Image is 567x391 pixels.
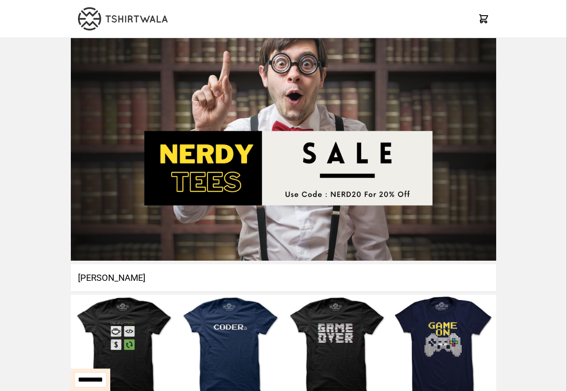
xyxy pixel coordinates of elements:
[71,38,496,261] img: Nerdy Tshirt Category
[71,264,496,291] h1: [PERSON_NAME]
[78,7,168,30] img: TW-LOGO-400-104.png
